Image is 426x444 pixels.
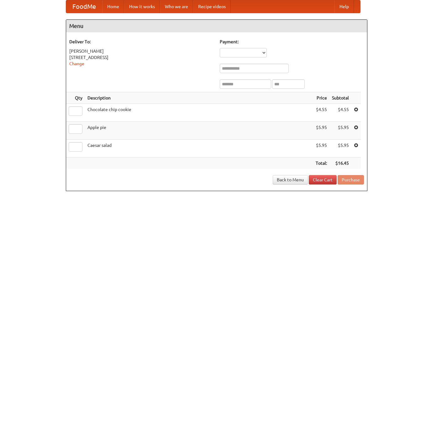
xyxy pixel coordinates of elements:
[329,140,351,158] td: $5.95
[193,0,231,13] a: Recipe videos
[313,158,329,169] th: Total:
[329,104,351,122] td: $4.55
[69,61,84,66] a: Change
[69,48,213,54] div: [PERSON_NAME]
[313,140,329,158] td: $5.95
[313,104,329,122] td: $4.55
[66,0,102,13] a: FoodMe
[85,92,313,104] th: Description
[66,92,85,104] th: Qty
[309,175,337,185] a: Clear Cart
[329,92,351,104] th: Subtotal
[85,122,313,140] td: Apple pie
[338,175,364,185] button: Purchase
[85,140,313,158] td: Caesar salad
[220,39,364,45] h5: Payment:
[313,122,329,140] td: $5.95
[273,175,308,185] a: Back to Menu
[69,54,213,61] div: [STREET_ADDRESS]
[102,0,124,13] a: Home
[85,104,313,122] td: Chocolate chip cookie
[66,20,367,32] h4: Menu
[313,92,329,104] th: Price
[160,0,193,13] a: Who we are
[329,122,351,140] td: $5.95
[124,0,160,13] a: How it works
[334,0,354,13] a: Help
[329,158,351,169] th: $16.45
[69,39,213,45] h5: Deliver To:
